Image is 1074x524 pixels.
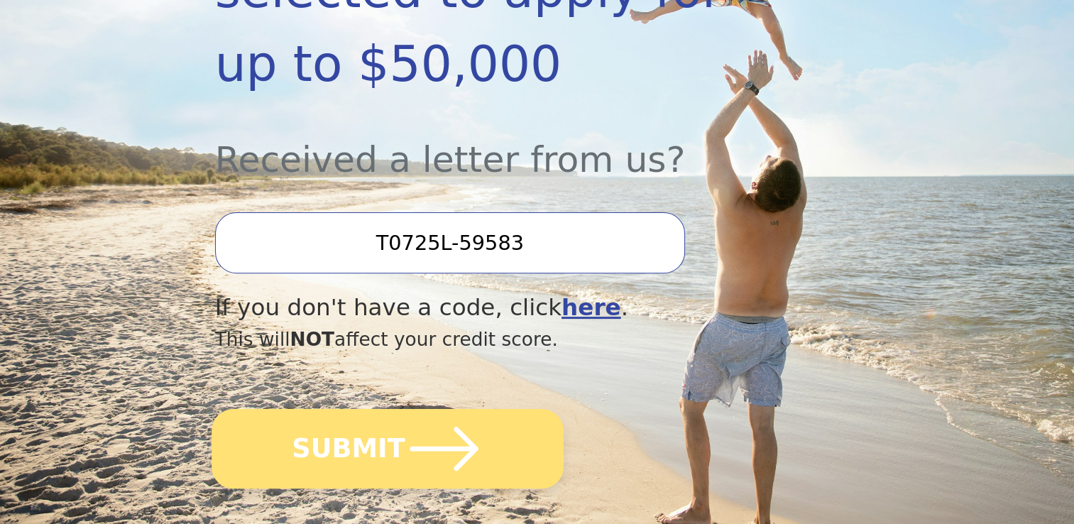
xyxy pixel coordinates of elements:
[215,101,763,187] div: Received a letter from us?
[215,212,685,273] input: Enter your Offer Code:
[561,294,621,321] a: here
[215,290,763,325] div: If you don't have a code, click .
[290,328,335,350] span: NOT
[215,325,763,354] div: This will affect your credit score.
[212,409,564,488] button: SUBMIT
